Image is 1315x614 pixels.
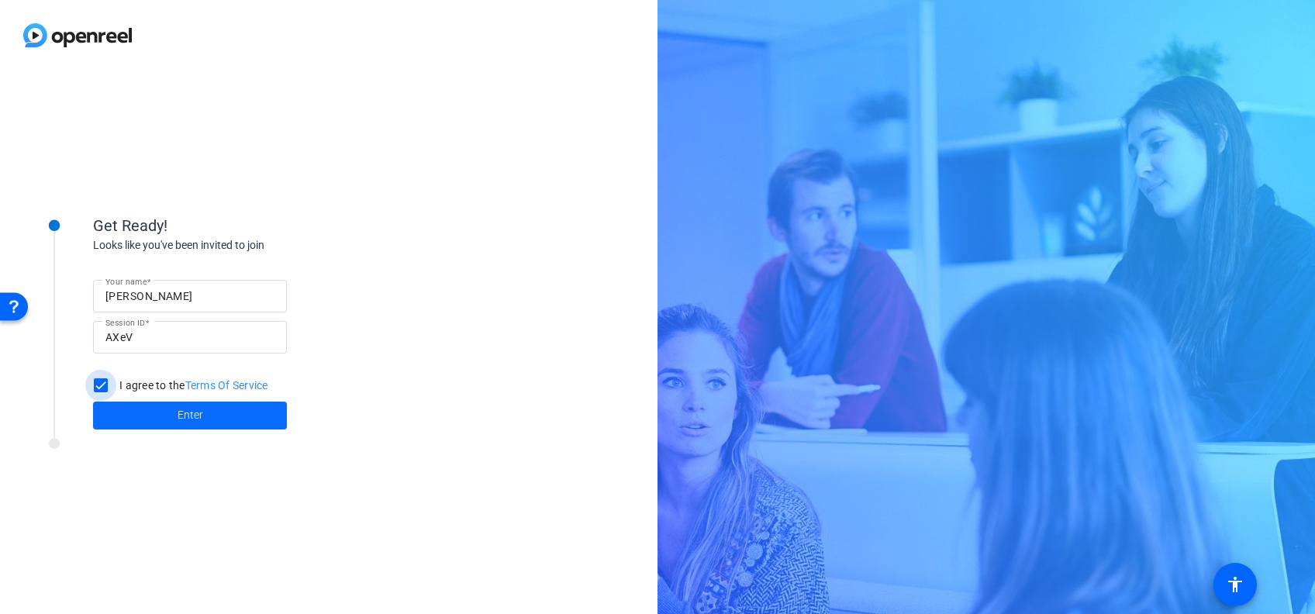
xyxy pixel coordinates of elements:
mat-label: Session ID [105,318,145,327]
label: I agree to the [116,378,268,393]
mat-label: Your name [105,277,147,286]
div: Get Ready! [93,214,403,237]
a: Terms Of Service [185,379,268,392]
div: Looks like you've been invited to join [93,237,403,254]
span: Enter [178,407,203,423]
button: Enter [93,402,287,429]
mat-icon: accessibility [1226,575,1244,594]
